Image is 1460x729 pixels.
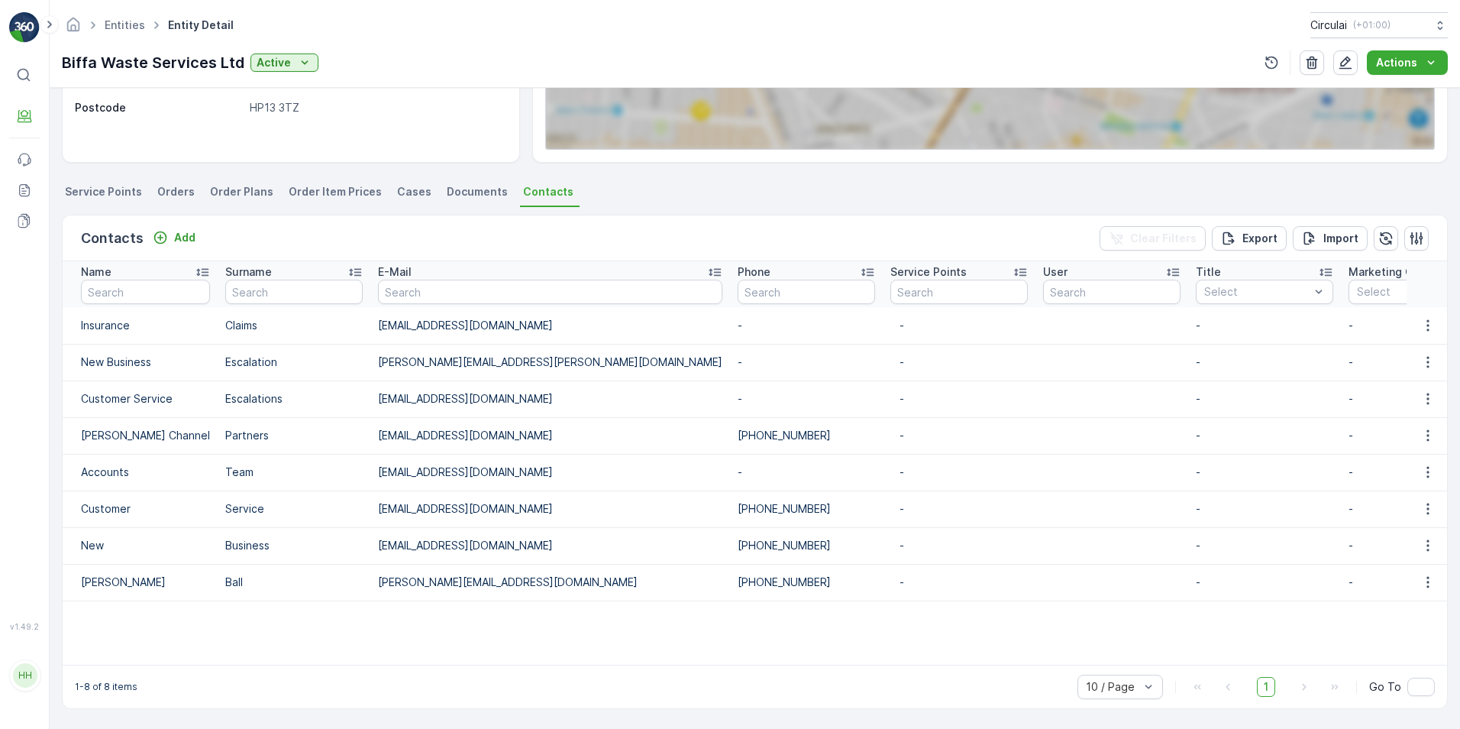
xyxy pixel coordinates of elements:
[370,564,730,601] td: [PERSON_NAME][EMAIL_ADDRESS][DOMAIN_NAME]
[730,307,883,344] td: -
[1188,307,1341,344] td: -
[81,264,111,280] p: Name
[378,264,412,280] p: E-Mail
[250,100,503,115] p: HP13 3TZ
[1188,564,1341,601] td: -
[250,53,318,72] button: Active
[730,454,883,491] td: -
[165,18,237,33] span: Entity Detail
[1100,226,1206,251] button: Clear Filters
[370,417,730,454] td: [EMAIL_ADDRESS][DOMAIN_NAME]
[738,264,770,280] p: Phone
[1196,264,1221,280] p: Title
[257,55,291,70] p: Active
[1293,226,1368,251] button: Import
[370,344,730,381] td: [PERSON_NAME][EMAIL_ADDRESS][PERSON_NAME][DOMAIN_NAME]
[900,465,1019,480] p: -
[105,18,145,31] a: Entities
[1188,344,1341,381] td: -
[63,417,218,454] td: [PERSON_NAME] Channel
[900,538,1019,553] p: -
[890,264,967,280] p: Service Points
[9,622,40,631] span: v 1.49.2
[63,381,218,417] td: Customer Service
[1367,50,1448,75] button: Actions
[730,564,883,601] td: [PHONE_NUMBER]
[1130,231,1197,246] p: Clear Filters
[174,230,195,245] p: Add
[900,318,1019,333] p: -
[900,501,1019,517] p: -
[523,184,573,199] span: Contacts
[65,184,142,199] span: Service Points
[370,527,730,564] td: [EMAIL_ADDRESS][DOMAIN_NAME]
[218,381,370,417] td: Escalations
[157,184,195,199] span: Orders
[900,355,1019,370] p: -
[1188,527,1341,564] td: -
[730,491,883,527] td: [PHONE_NUMBER]
[218,344,370,381] td: Escalation
[900,391,1019,407] p: -
[218,417,370,454] td: Partners
[370,307,730,344] td: [EMAIL_ADDRESS][DOMAIN_NAME]
[1369,679,1401,695] span: Go To
[370,381,730,417] td: [EMAIL_ADDRESS][DOMAIN_NAME]
[447,184,508,199] span: Documents
[218,564,370,601] td: Ball
[1353,19,1391,31] p: ( +01:00 )
[1204,284,1310,300] p: Select
[225,280,363,304] input: Search
[1188,491,1341,527] td: -
[9,12,40,43] img: logo
[75,100,244,115] p: Postcode
[9,634,40,717] button: HH
[63,307,218,344] td: Insurance
[218,491,370,527] td: Service
[1212,226,1287,251] button: Export
[900,575,1019,590] p: -
[63,344,218,381] td: New Business
[1376,55,1417,70] p: Actions
[1349,264,1449,280] p: Marketing Opt-out
[1257,677,1275,697] span: 1
[738,280,875,304] input: Search
[730,417,883,454] td: [PHONE_NUMBER]
[1043,264,1068,280] p: User
[218,527,370,564] td: Business
[75,681,137,693] p: 1-8 of 8 items
[225,264,272,280] p: Surname
[730,527,883,564] td: [PHONE_NUMBER]
[900,428,1019,443] p: -
[63,564,218,601] td: [PERSON_NAME]
[1043,280,1181,304] input: Search
[370,454,730,491] td: [EMAIL_ADDRESS][DOMAIN_NAME]
[13,663,37,688] div: HH
[81,228,144,249] p: Contacts
[62,51,244,74] p: Biffa Waste Services Ltd
[1188,417,1341,454] td: -
[1323,231,1358,246] p: Import
[65,22,82,35] a: Homepage
[63,491,218,527] td: Customer
[890,280,1028,304] input: Search
[147,228,202,247] button: Add
[81,280,210,304] input: Search
[289,184,382,199] span: Order Item Prices
[63,527,218,564] td: New
[210,184,273,199] span: Order Plans
[378,280,722,304] input: Search
[218,307,370,344] td: Claims
[1310,18,1347,33] p: Circulai
[1242,231,1277,246] p: Export
[730,344,883,381] td: -
[218,454,370,491] td: Team
[1188,381,1341,417] td: -
[397,184,431,199] span: Cases
[1188,454,1341,491] td: -
[370,491,730,527] td: [EMAIL_ADDRESS][DOMAIN_NAME]
[1310,12,1448,38] button: Circulai(+01:00)
[63,454,218,491] td: Accounts
[730,381,883,417] td: -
